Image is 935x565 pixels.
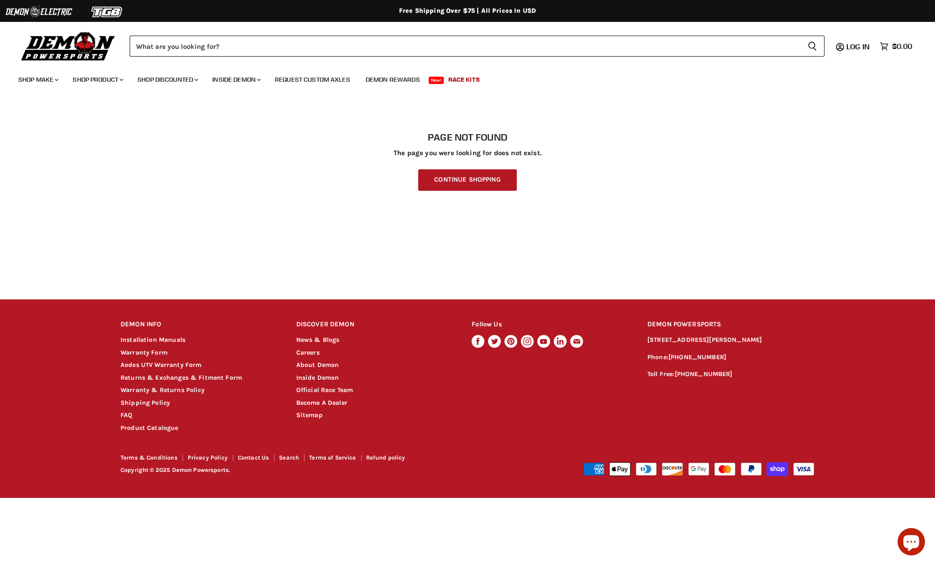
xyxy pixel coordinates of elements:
h1: Page not found [121,132,814,143]
a: FAQ [121,411,132,419]
ul: Main menu [11,67,910,89]
a: Aodes UTV Warranty Form [121,361,201,369]
a: Search [279,454,299,461]
a: [PHONE_NUMBER] [675,370,733,378]
input: Search [130,36,800,57]
a: $0.00 [875,40,917,53]
a: Log in [842,42,875,51]
a: Shop Make [11,70,64,89]
a: [PHONE_NUMBER] [668,353,726,361]
h2: Follow Us [472,314,630,335]
a: Returns & Exchanges & Fitment Form [121,374,242,382]
a: Shipping Policy [121,399,170,407]
a: Shop Discounted [131,70,204,89]
h2: DEMON INFO [121,314,279,335]
a: Warranty Form [121,349,168,356]
img: Demon Powersports [18,30,118,62]
a: News & Blogs [296,336,340,344]
a: Inside Demon [296,374,339,382]
p: [STREET_ADDRESS][PERSON_NAME] [647,335,814,345]
img: Demon Electric Logo 2 [5,3,73,21]
a: Contact Us [238,454,269,461]
span: $0.00 [892,42,912,51]
nav: Footer [121,455,468,464]
inbox-online-store-chat: Shopify online store chat [895,528,928,558]
p: The page you were looking for does not exist. [121,149,814,157]
p: Phone: [647,352,814,363]
a: Terms & Conditions [121,454,178,461]
a: Request Custom Axles [268,70,357,89]
a: Refund policy [366,454,405,461]
a: Official Race Team [296,386,353,394]
p: Toll Free: [647,369,814,380]
img: TGB Logo 2 [73,3,142,21]
a: Warranty & Returns Policy [121,386,205,394]
a: Privacy Policy [188,454,228,461]
a: Product Catalogue [121,424,179,432]
button: Search [800,36,825,57]
a: Demon Rewards [359,70,427,89]
a: Become A Dealer [296,399,347,407]
div: Free Shipping Over $75 | All Prices In USD [102,7,833,15]
a: Careers [296,349,320,356]
a: Inside Demon [205,70,266,89]
a: Continue Shopping [418,169,516,191]
h2: DISCOVER DEMON [296,314,455,335]
span: New! [429,77,444,84]
form: Product [130,36,825,57]
h2: DEMON POWERSPORTS [647,314,814,335]
a: Terms of Service [309,454,356,461]
a: About Demon [296,361,339,369]
a: Shop Product [66,70,129,89]
p: Copyright © 2025 Demon Powersports. [121,467,468,474]
a: Installation Manuals [121,336,185,344]
span: Log in [846,42,870,51]
a: Race Kits [441,70,487,89]
a: Sitemap [296,411,323,419]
